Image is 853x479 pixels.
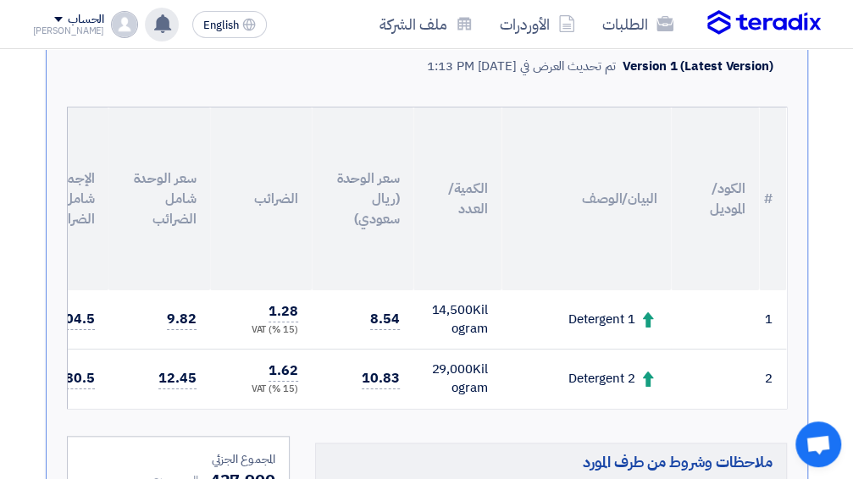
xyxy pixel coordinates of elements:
th: سعر الوحدة شامل الضرائب [108,107,210,290]
a: الأوردرات [486,4,589,44]
span: 9.82 [167,309,197,330]
span: 10.83 [362,368,400,389]
th: # [759,107,786,290]
th: الضرائب [210,107,312,290]
td: Kilogram [413,290,501,350]
img: profile_test.png [111,11,138,38]
th: الكود/الموديل [671,107,759,290]
a: ملف الشركة [366,4,486,44]
div: Detergent 2 [515,369,657,388]
span: 1.28 [269,301,298,322]
div: المجموع الجزئي [81,450,275,468]
span: 8.54 [370,309,400,330]
div: (15 %) VAT [224,383,298,397]
td: 1 [759,290,786,350]
span: 12.45 [158,368,197,389]
img: Teradix logo [707,10,821,36]
div: الحساب [68,13,104,27]
span: 1.62 [269,361,298,382]
div: Version 1 (Latest Version) [623,57,773,76]
th: سعر الوحدة (ريال سعودي) [312,107,413,290]
th: الكمية/العدد [413,107,501,290]
span: 14,500 [431,300,472,319]
span: English [203,19,239,31]
td: 2 [759,349,786,408]
div: تم تحديث العرض في [DATE] 1:13 PM [427,57,616,76]
span: 142,404.5 [27,309,94,330]
div: Open chat [795,421,841,467]
td: Kilogram [413,349,501,408]
th: البيان/الوصف [501,107,671,290]
button: English [192,11,267,38]
a: الطلبات [589,4,687,44]
div: Detergent 1 [515,310,657,329]
span: 29,000 [431,360,472,378]
span: 361,180.5 [27,368,94,389]
div: (15 %) VAT [224,323,298,338]
div: [PERSON_NAME] [33,26,105,36]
